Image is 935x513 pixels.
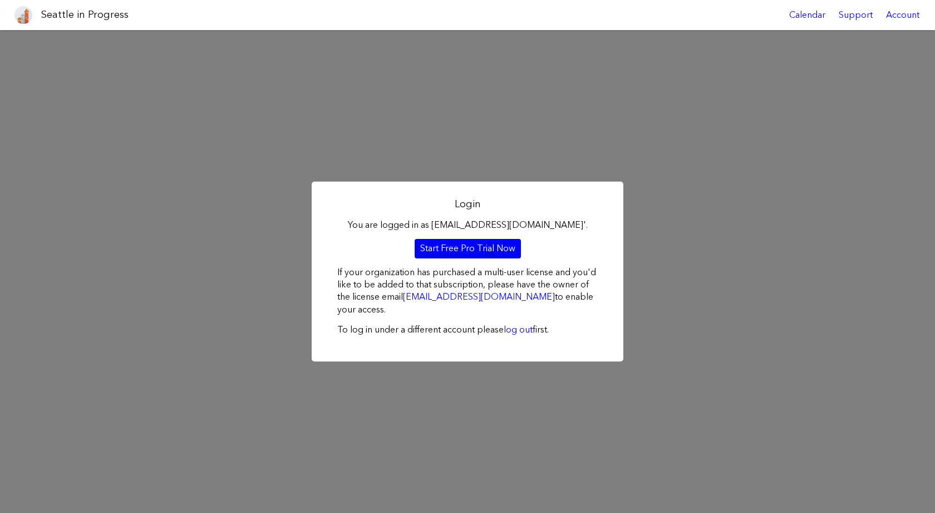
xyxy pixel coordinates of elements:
[14,6,32,24] img: favicon-96x96.png
[337,324,598,336] p: To log in under a different account please first.
[41,8,129,22] h1: Seattle in Progress
[337,219,598,231] p: You are logged in as [EMAIL_ADDRESS][DOMAIN_NAME]'.
[403,291,555,302] a: [EMAIL_ADDRESS][DOMAIN_NAME]
[415,239,521,258] a: Start Free Pro Trial Now
[337,197,598,211] h2: Login
[504,324,533,335] a: log out
[337,266,598,316] p: If your organization has purchased a multi-user license and you'd like to be added to that subscr...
